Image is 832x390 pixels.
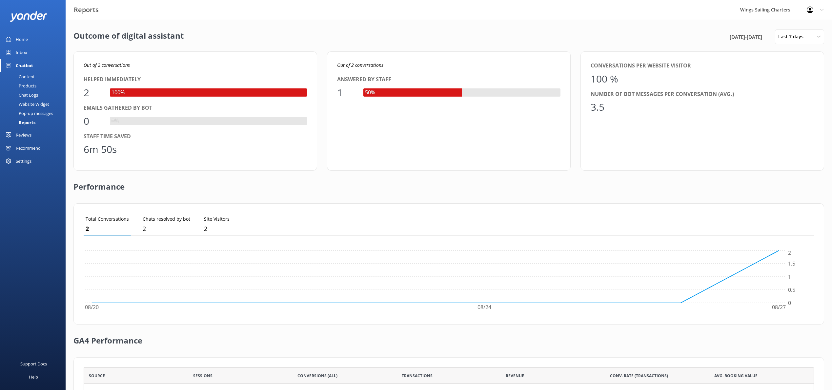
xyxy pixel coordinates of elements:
[788,260,795,267] tspan: 1.5
[204,224,230,233] p: 2
[4,72,66,81] a: Content
[89,373,105,379] span: Source
[4,81,36,90] div: Products
[730,33,762,41] span: [DATE] - [DATE]
[84,132,307,141] div: Staff time saved
[84,62,130,68] i: Out of 2 conversations
[84,113,103,129] div: 0
[591,99,610,115] div: 3.5
[86,215,129,223] p: Total Conversations
[337,85,357,101] div: 1
[477,304,491,311] tspan: 08/24
[110,117,120,125] div: 0%
[610,373,668,379] span: Conv. Rate (Transactions)
[4,72,35,81] div: Content
[4,100,66,109] a: Website Widget
[73,29,184,44] h2: Outcome of digital assistant
[772,304,786,311] tspan: 08/27
[16,59,33,72] div: Chatbot
[4,118,66,127] a: Reports
[4,90,66,100] a: Chat Logs
[788,273,791,280] tspan: 1
[16,141,41,155] div: Recommend
[591,71,618,87] div: 100 %
[16,128,31,141] div: Reviews
[110,88,126,97] div: 100%
[73,171,125,197] h2: Performance
[788,250,791,257] tspan: 2
[4,100,49,109] div: Website Widget
[84,75,307,84] div: Helped immediately
[20,357,47,370] div: Support Docs
[337,62,383,68] i: Out of 2 conversations
[297,373,337,379] span: Conversions (All)
[591,90,814,99] div: Number of bot messages per conversation (avg.)
[506,373,524,379] span: Revenue
[4,81,66,90] a: Products
[16,33,28,46] div: Home
[143,215,190,223] p: Chats resolved by bot
[4,118,35,127] div: Reports
[788,286,795,293] tspan: 0.5
[16,155,31,168] div: Settings
[204,215,230,223] p: Site Visitors
[788,299,791,306] tspan: 0
[74,5,99,15] h3: Reports
[402,373,433,379] span: Transactions
[4,109,66,118] a: Pop-up messages
[73,325,142,351] h2: GA4 Performance
[778,33,807,40] span: Last 7 days
[10,11,48,22] img: yonder-white-logo.png
[16,46,27,59] div: Inbox
[4,90,38,100] div: Chat Logs
[84,104,307,112] div: Emails gathered by bot
[86,224,129,233] p: 2
[337,75,560,84] div: Answered by staff
[84,85,103,101] div: 2
[143,224,190,233] p: 2
[85,304,99,311] tspan: 08/20
[4,109,53,118] div: Pop-up messages
[84,141,117,157] div: 6m 50s
[29,370,38,383] div: Help
[714,373,758,379] span: Avg. Booking Value
[193,373,213,379] span: Sessions
[591,62,814,70] div: Conversations per website visitor
[363,88,377,97] div: 50%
